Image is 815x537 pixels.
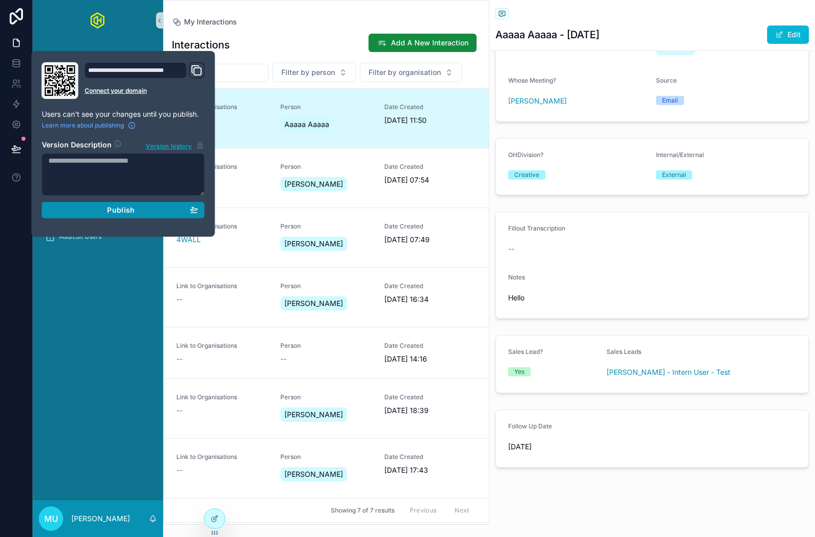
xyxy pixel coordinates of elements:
span: Filter by organisation [369,67,441,78]
span: Sales Leads [607,348,641,355]
span: MU [44,513,58,525]
span: [DATE] 18:39 [384,405,476,416]
span: Version history [146,140,192,150]
span: [PERSON_NAME] [284,239,343,249]
a: Link to Organisations--Person[PERSON_NAME]Date Created[DATE] 17:43 [164,438,489,498]
a: Add/Edit Users [39,227,157,246]
h2: Version Description [42,140,112,151]
span: Date Created [384,342,476,350]
a: Link to Organisations--Person[PERSON_NAME]Date Created[DATE] 16:34 [164,267,489,327]
span: Date Created [384,453,476,461]
span: [PERSON_NAME] [284,410,343,420]
span: Learn more about publishing [42,121,124,130]
button: Select Button [273,63,356,82]
span: Date Created [384,103,476,111]
span: Showing 7 of 7 results [331,506,395,515]
span: Person [280,453,372,461]
span: Follow Up Date [508,422,552,430]
span: Person [280,163,372,171]
button: Edit [767,25,809,44]
a: Link to Organisations--Person[PERSON_NAME]Date Created[DATE] 18:39 [164,378,489,438]
button: Select Button [360,63,462,82]
span: Publish [107,206,135,215]
a: Learn more about publishing [42,121,136,130]
a: [PERSON_NAME] [508,96,567,106]
span: Date Created [384,282,476,290]
a: Link to Organisations--Person--Date Created[DATE] 14:16 [164,327,489,378]
img: App logo [90,12,106,29]
span: -- [176,405,182,416]
span: Link to Organisations [176,393,268,401]
span: Date Created [384,393,476,401]
span: [PERSON_NAME] [284,469,343,479]
h1: Aaaaa Aaaaa - [DATE] [495,28,599,42]
span: [PERSON_NAME] [284,179,343,189]
div: External [662,170,686,180]
span: -- [176,465,182,475]
span: [DATE] 11:50 [384,115,476,125]
div: scrollable content [33,41,163,259]
span: Notes [508,273,525,281]
span: My Interactions [184,17,237,27]
span: -- [508,244,514,254]
span: [DATE] 17:43 [384,465,476,475]
span: -- [176,354,182,364]
span: Source [656,76,677,84]
span: OHDivision? [508,151,543,159]
span: Sales Lead? [508,348,543,355]
div: Email [662,96,678,105]
span: Whose Meeting? [508,76,556,84]
button: Publish [42,202,205,218]
a: Link to Organisations4WALLPerson[PERSON_NAME]Date Created[DATE] 07:49 [164,208,489,267]
div: Yes [514,367,524,376]
p: Users can't see your changes until you publish. [42,109,205,119]
span: Aaaaa Aaaaa [284,119,329,130]
span: Date Created [384,222,476,231]
span: Person [280,393,372,401]
a: My Interactions [172,17,237,27]
span: [DATE] 14:16 [384,354,476,364]
a: Connect your domain [85,87,205,95]
span: Internal/External [656,151,704,159]
span: Link to Organisations [176,163,268,171]
a: Link to Organisations4WALLPersonAaaaa AaaaaDate Created[DATE] 11:50 [164,89,489,148]
a: 4WALL [176,235,201,245]
span: Person [280,342,372,350]
span: Add A New Interaction [391,38,468,48]
span: Add/Edit Users [59,233,101,241]
span: [DATE] [508,442,574,452]
p: [PERSON_NAME] [71,514,130,524]
span: Hello [508,293,797,303]
a: Link to Organisations13 ArtistsPerson[PERSON_NAME]Date Created[DATE] 07:54 [164,148,489,208]
span: [DATE] 16:34 [384,294,476,304]
span: Person [280,103,372,111]
span: -- [280,354,286,364]
h1: Interactions [172,38,230,52]
div: Creative [514,170,539,180]
span: [DATE] 07:54 [384,175,476,185]
span: Link to Organisations [176,453,268,461]
span: -- [176,294,182,304]
a: All Interactions [39,48,157,66]
span: Fillout Transcription [508,224,565,232]
span: Person [280,222,372,231]
span: Link to Organisations [176,103,268,111]
span: Date Created [384,163,476,171]
span: Link to Organisations [176,342,268,350]
a: [PERSON_NAME] - Intern User - Test [607,367,730,377]
span: Link to Organisations [176,282,268,290]
span: [DATE] 07:49 [384,235,476,245]
span: Person [280,282,372,290]
button: Add A New Interaction [369,34,477,52]
span: Link to Organisations [176,222,268,231]
div: Domain and Custom Link [85,62,205,99]
span: Filter by person [281,67,335,78]
button: Version history [145,140,204,151]
span: [PERSON_NAME] [284,298,343,309]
